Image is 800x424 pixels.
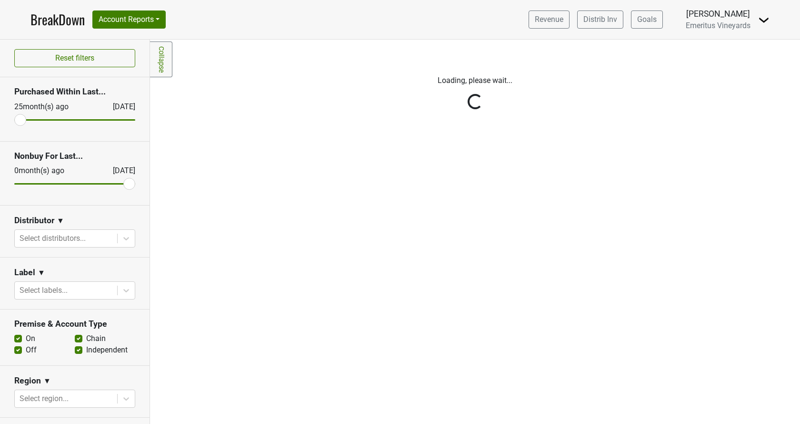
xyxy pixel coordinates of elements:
[686,21,750,30] span: Emeritus Vineyards
[92,10,166,29] button: Account Reports
[150,41,172,77] a: Collapse
[30,10,85,30] a: BreakDown
[577,10,623,29] a: Distrib Inv
[529,10,570,29] a: Revenue
[758,14,770,26] img: Dropdown Menu
[631,10,663,29] a: Goals
[211,75,740,86] p: Loading, please wait...
[686,8,750,20] div: [PERSON_NAME]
